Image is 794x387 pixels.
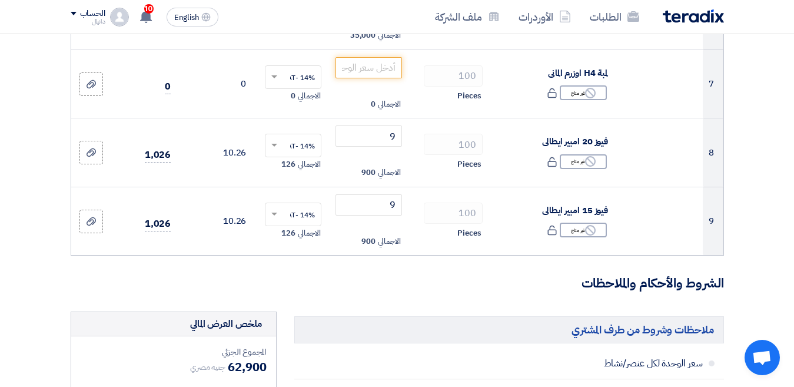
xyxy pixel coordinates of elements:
[265,134,321,157] ng-select: VAT
[378,29,400,41] span: الاجمالي
[265,203,321,226] ng-select: VAT
[110,8,129,27] img: profile_test.png
[180,187,255,255] td: 10.26
[145,148,171,163] span: 1,026
[335,57,401,78] input: أدخل سعر الوحدة
[81,346,267,358] div: المجموع الجزئي
[560,85,607,100] div: غير متاح
[298,227,320,239] span: الاجمالي
[190,317,262,331] div: ملخص العرض المالي
[371,98,376,110] span: 0
[542,135,608,148] span: فيوز 20 امبير ايطالى
[509,3,580,31] a: الأوردرات
[174,14,199,22] span: English
[298,90,320,102] span: الاجمالي
[294,316,724,343] h5: ملاحظات وشروط من طرف المشتري
[265,65,321,89] ng-select: VAT
[424,134,483,155] input: RFQ_STEP1.ITEMS.2.AMOUNT_TITLE
[298,158,320,170] span: الاجمالي
[457,227,481,239] span: Pieces
[457,90,481,102] span: Pieces
[424,65,483,87] input: RFQ_STEP1.ITEMS.2.AMOUNT_TITLE
[361,167,376,178] span: 900
[580,3,649,31] a: الطلبات
[426,3,509,31] a: ملف الشركة
[378,236,400,247] span: الاجمالي
[281,158,295,170] span: 126
[378,98,400,110] span: الاجمالي
[560,154,607,169] div: غير متاح
[80,9,105,19] div: الحساب
[548,67,608,80] span: لمبة H4 اوزرم المانى
[167,8,218,27] button: English
[144,4,154,14] span: 10
[703,187,723,255] td: 9
[180,49,255,118] td: 0
[190,361,225,373] span: جنيه مصري
[745,340,780,375] a: Open chat
[361,236,376,247] span: 900
[228,358,266,376] span: 62,900
[165,80,171,94] span: 0
[335,194,401,216] input: أدخل سعر الوحدة
[71,18,105,25] div: دانيال
[378,167,400,178] span: الاجمالي
[335,125,401,147] input: أدخل سعر الوحدة
[560,223,607,237] div: غير متاح
[71,274,724,293] h3: الشروط والأحكام والملاحظات
[180,118,255,187] td: 10.26
[145,217,171,231] span: 1,026
[457,158,481,170] span: Pieces
[281,227,295,239] span: 126
[703,118,723,187] td: 8
[291,90,295,102] span: 0
[542,204,608,217] span: فيوز 15 امبير ايطالى
[663,9,724,23] img: Teradix logo
[392,358,703,369] span: سعر الوحدة لكل عنصر/نشاط
[703,49,723,118] td: 7
[350,29,376,41] span: 35,000
[424,203,483,224] input: RFQ_STEP1.ITEMS.2.AMOUNT_TITLE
